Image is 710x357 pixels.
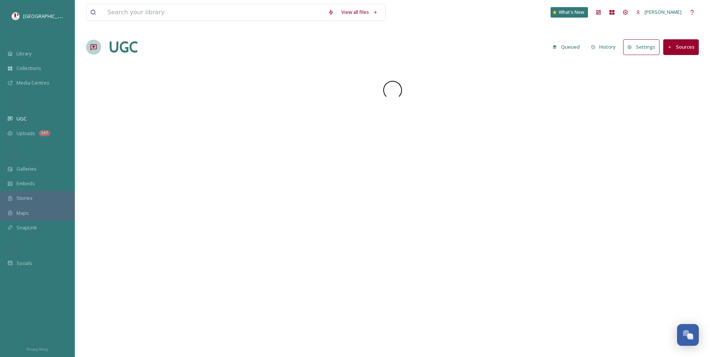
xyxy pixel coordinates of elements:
button: Sources [663,39,699,55]
span: SnapLink [16,224,37,231]
span: Socials [16,260,32,267]
a: Queued [549,40,587,54]
span: Galleries [16,165,37,173]
span: Library [16,50,31,57]
span: COLLECT [7,104,24,109]
button: Open Chat [677,324,699,346]
span: Privacy Policy [27,347,48,352]
span: MEDIA [7,39,21,44]
span: Stories [16,195,33,202]
a: Settings [623,39,663,55]
a: What's New [551,7,588,18]
div: 347 [39,130,50,136]
a: Privacy Policy [27,344,48,353]
button: Queued [549,40,583,54]
a: History [587,40,624,54]
a: View all files [338,5,381,19]
a: UGC [109,36,138,58]
span: WIDGETS [7,154,25,159]
span: SOCIALS [7,248,22,254]
span: Uploads [16,130,35,137]
span: UGC [16,115,27,122]
a: [PERSON_NAME] [632,5,685,19]
button: Settings [623,39,659,55]
img: download%20(5).png [12,12,19,20]
span: Maps [16,210,29,217]
span: [GEOGRAPHIC_DATA] [23,12,71,19]
input: Search your library [104,4,324,21]
span: Collections [16,65,41,72]
span: [PERSON_NAME] [645,9,682,15]
span: Embeds [16,180,35,187]
span: Media Centres [16,79,49,86]
button: History [587,40,620,54]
